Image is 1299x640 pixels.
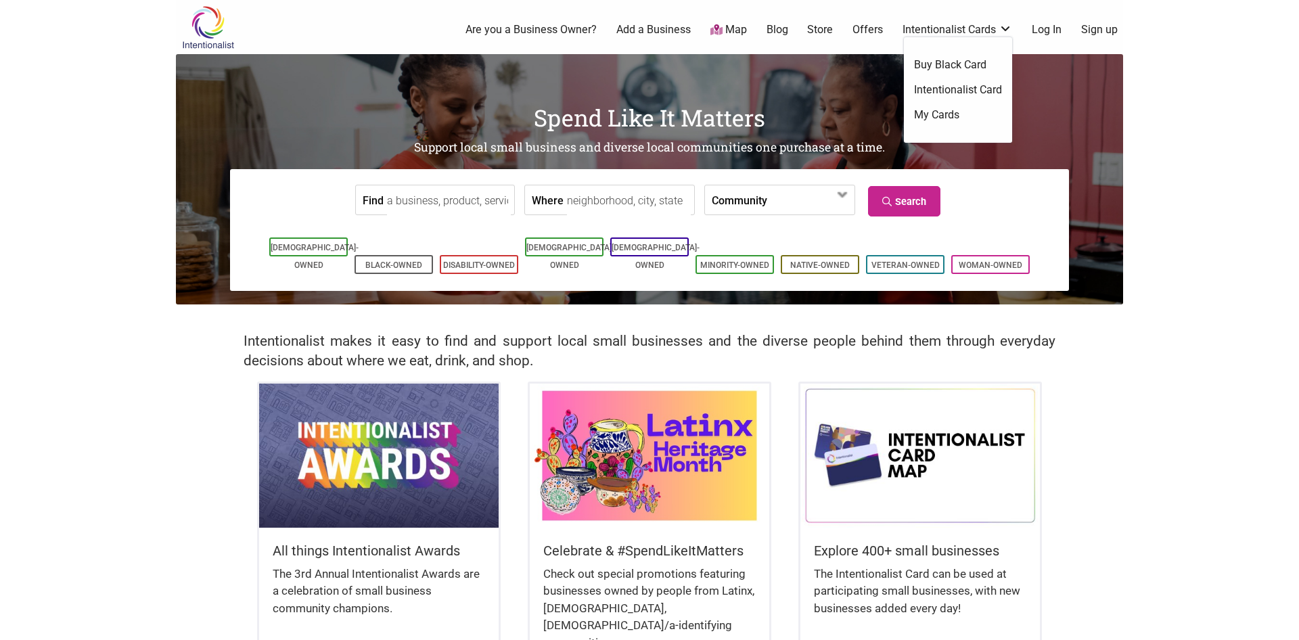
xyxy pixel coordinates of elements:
[914,83,1002,97] a: Intentionalist Card
[712,185,767,214] label: Community
[1032,22,1062,37] a: Log In
[244,332,1055,371] h2: Intentionalist makes it easy to find and support local small businesses and the diverse people be...
[959,260,1022,270] a: Woman-Owned
[800,384,1040,527] img: Intentionalist Card Map
[871,260,940,270] a: Veteran-Owned
[700,260,769,270] a: Minority-Owned
[526,243,614,270] a: [DEMOGRAPHIC_DATA]-Owned
[612,243,700,270] a: [DEMOGRAPHIC_DATA]-Owned
[852,22,883,37] a: Offers
[465,22,597,37] a: Are you a Business Owner?
[567,185,691,216] input: neighborhood, city, state
[903,22,1012,37] a: Intentionalist Cards
[807,22,833,37] a: Store
[365,260,422,270] a: Black-Owned
[176,101,1123,134] h1: Spend Like It Matters
[790,260,850,270] a: Native-Owned
[176,5,240,49] img: Intentionalist
[259,384,499,527] img: Intentionalist Awards
[914,108,1002,122] a: My Cards
[387,185,511,216] input: a business, product, service
[273,566,485,631] div: The 3rd Annual Intentionalist Awards are a celebration of small business community champions.
[532,185,564,214] label: Where
[543,541,756,560] h5: Celebrate & #SpendLikeItMatters
[814,541,1026,560] h5: Explore 400+ small businesses
[530,384,769,527] img: Latinx / Hispanic Heritage Month
[914,58,1002,72] a: Buy Black Card
[767,22,788,37] a: Blog
[616,22,691,37] a: Add a Business
[710,22,747,38] a: Map
[271,243,359,270] a: [DEMOGRAPHIC_DATA]-Owned
[814,566,1026,631] div: The Intentionalist Card can be used at participating small businesses, with new businesses added ...
[176,139,1123,156] h2: Support local small business and diverse local communities one purchase at a time.
[1081,22,1118,37] a: Sign up
[363,185,384,214] label: Find
[273,541,485,560] h5: All things Intentionalist Awards
[868,186,940,216] a: Search
[443,260,515,270] a: Disability-Owned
